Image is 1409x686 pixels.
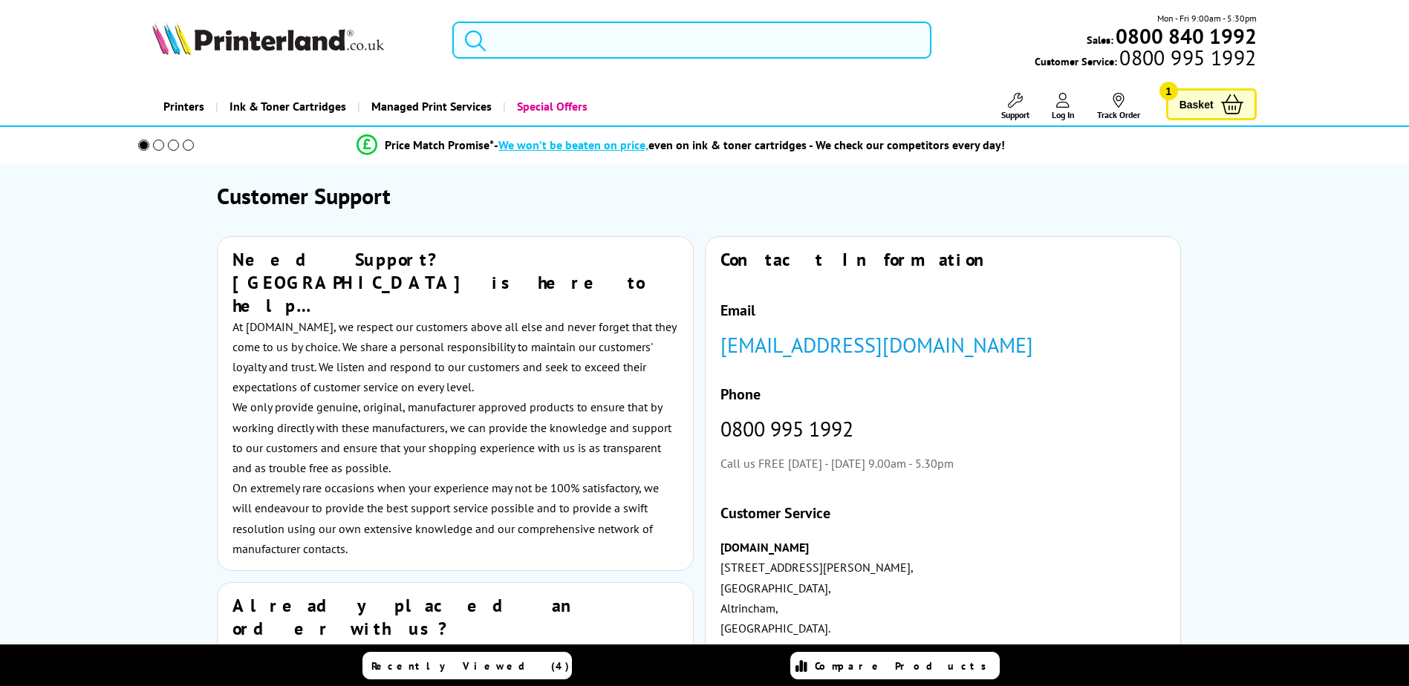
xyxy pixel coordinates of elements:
h4: Phone [720,385,1166,404]
strong: [DOMAIN_NAME] [720,540,809,555]
a: Track Order [1097,93,1140,120]
a: Recently Viewed (4) [362,652,572,679]
span: 1 [1159,82,1178,100]
h3: Already placed an order with us? [232,594,678,640]
h4: Customer Service [720,503,1166,523]
span: Sales: [1087,33,1113,47]
span: Ink & Toner Cartridges [230,88,346,125]
span: Price Match Promise* [385,137,494,152]
b: 0800 840 1992 [1116,22,1257,50]
p: 0800 995 1992 [720,419,1166,439]
h2: Need Support? [GEOGRAPHIC_DATA] is here to help… [232,248,678,317]
span: Log In [1052,109,1075,120]
p: At [DOMAIN_NAME], we respect our customers above all else and never forget that they come to us b... [232,317,678,398]
a: Log In [1052,93,1075,120]
p: We only provide genuine, original, manufacturer approved products to ensure that by working direc... [232,397,678,478]
a: Basket 1 [1166,88,1257,120]
span: Customer Service: [1035,50,1256,68]
span: Support [1001,109,1029,120]
h2: Contact Information [720,248,1166,271]
a: Special Offers [503,88,599,125]
a: [EMAIL_ADDRESS][DOMAIN_NAME] [720,331,1033,359]
span: Recently Viewed (4) [371,659,570,673]
a: Managed Print Services [357,88,503,125]
h4: Email [720,301,1166,320]
a: Printerland Logo [152,22,434,58]
li: modal_Promise [118,132,1245,158]
div: - even on ink & toner cartridges - We check our competitors every day! [494,137,1005,152]
a: Compare Products [790,652,1000,679]
span: Mon - Fri 9:00am - 5:30pm [1157,11,1257,25]
span: Basket [1179,94,1214,114]
a: Ink & Toner Cartridges [215,88,357,125]
h1: Customer Support [217,181,1192,210]
a: 0800 840 1992 [1113,29,1257,43]
span: 0800 995 1992 [1117,50,1256,65]
img: Printerland Logo [152,22,384,55]
a: Support [1001,93,1029,120]
span: We won’t be beaten on price, [498,137,648,152]
span: Compare Products [815,659,995,673]
p: Call us FREE [DATE] - [DATE] 9.00am - 5.30pm [720,454,1166,474]
p: On extremely rare occasions when your experience may not be 100% satisfactory, we will endeavour ... [232,478,678,559]
a: Printers [152,88,215,125]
